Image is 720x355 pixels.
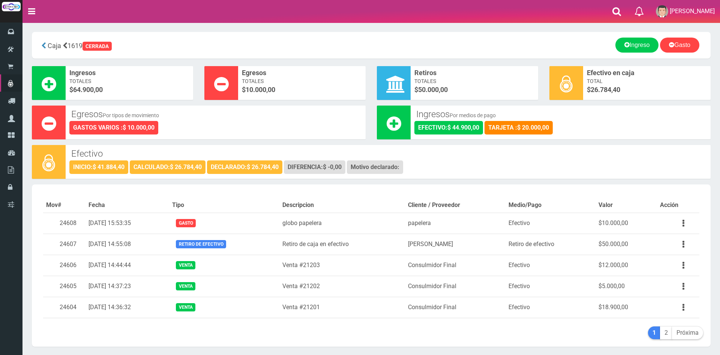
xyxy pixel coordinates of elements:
[405,213,506,234] td: papelera
[176,261,195,269] span: Venta
[505,297,595,318] td: Efectivo
[587,77,707,85] span: Total
[85,213,169,234] td: [DATE] 15:53:35
[484,121,553,134] div: TARJETA :
[405,276,506,297] td: Consulmidor Final
[82,42,112,51] div: CERRADA
[450,112,496,118] small: Por medios de pago
[517,124,549,131] strong: $ 20.000,00
[414,121,483,134] div: EFECTIVO:
[103,112,159,118] small: Por tipos de movimiento
[242,77,362,85] span: Totales
[660,326,672,340] a: 2
[505,255,595,276] td: Efectivo
[169,198,279,213] th: Tipo
[176,219,195,227] span: Gasto
[123,124,154,131] strong: $ 10.000,00
[405,255,506,276] td: Consulmidor Final
[660,38,699,53] a: Gasto
[85,198,169,213] th: Fecha
[69,68,189,78] span: Ingresos
[447,124,479,131] strong: $ 44.900,00
[279,297,405,318] td: Venta #21201
[279,198,405,213] th: Descripcion
[591,86,620,94] span: 26.784,40
[672,326,703,340] a: Próxima
[43,213,85,234] td: 24608
[73,86,103,94] font: 64.900,00
[595,198,657,213] th: Valor
[176,282,195,290] span: Venta
[93,163,124,171] strong: $ 41.884,40
[69,77,189,85] span: Totales
[85,255,169,276] td: [DATE] 14:44:44
[37,38,260,53] div: 1619
[587,85,707,95] span: $
[670,8,715,15] span: [PERSON_NAME]
[207,160,282,174] div: DECLARADO:
[405,198,506,213] th: Cliente / Proveedor
[69,160,128,174] div: INICIO:
[71,149,705,159] h3: Efectivo
[652,329,656,336] b: 1
[595,234,657,255] td: $50.000,00
[85,276,169,297] td: [DATE] 14:37:23
[43,255,85,276] td: 24606
[2,2,21,11] img: Logo grande
[595,276,657,297] td: $5.000,00
[71,109,360,119] h3: Egresos
[130,160,205,174] div: CALCULADO:
[176,240,226,248] span: Retiro de efectivo
[85,297,169,318] td: [DATE] 14:36:32
[595,297,657,318] td: $18.900,00
[48,42,61,50] span: Caja
[242,85,362,95] span: $
[279,255,405,276] td: Venta #21203
[418,86,448,94] font: 50.000,00
[279,276,405,297] td: Venta #21202
[246,86,275,94] font: 10.000,00
[595,255,657,276] td: $12.000,00
[615,38,658,53] a: Ingreso
[69,121,158,134] div: GASTOS VARIOS :
[505,276,595,297] td: Efectivo
[414,85,534,95] span: $
[595,213,657,234] td: $10.000,00
[43,198,85,213] th: Mov#
[505,213,595,234] td: Efectivo
[416,109,705,119] h3: Ingresos
[43,234,85,255] td: 24607
[405,297,506,318] td: Consulmidor Final
[279,213,405,234] td: globo papelera
[323,163,342,171] strong: $ -0,00
[85,234,169,255] td: [DATE] 14:55:08
[247,163,279,171] strong: $ 26.784,40
[176,303,195,311] span: Venta
[414,68,534,78] span: Retiros
[69,85,189,95] span: $
[405,234,506,255] td: [PERSON_NAME]
[279,234,405,255] td: Retiro de caja en efectivo
[170,163,202,171] strong: $ 26.784,40
[657,198,699,213] th: Acción
[587,68,707,78] span: Efectivo en caja
[414,77,534,85] span: Totales
[505,198,595,213] th: Medio/Pago
[43,276,85,297] td: 24605
[284,160,345,174] div: DIFERENCIA:
[43,297,85,318] td: 24604
[347,160,403,174] div: Motivo declarado:
[242,68,362,78] span: Egresos
[656,5,668,18] img: User Image
[505,234,595,255] td: Retiro de efectivo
